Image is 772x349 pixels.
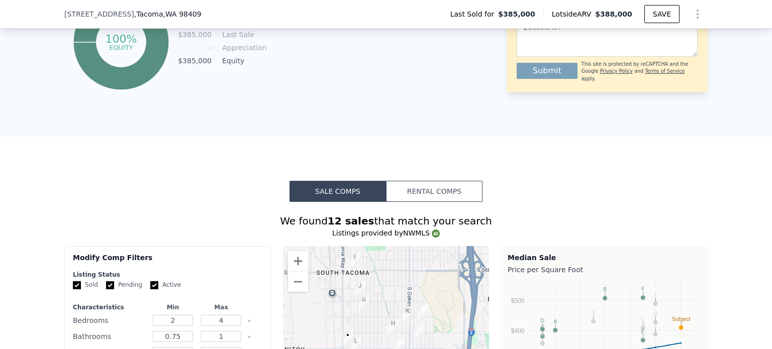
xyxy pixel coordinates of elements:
div: We found that match your search [64,214,708,228]
td: Equity [220,55,265,66]
span: [STREET_ADDRESS] [64,9,134,19]
text: I [654,292,656,298]
div: Max [199,303,243,311]
text: J [654,322,657,328]
text: A [553,318,557,324]
label: Pending [106,281,142,289]
span: $388,000 [595,10,632,18]
td: Appreciation [220,42,265,53]
a: Privacy Policy [600,68,633,74]
div: Listing Status [73,271,262,279]
label: Active [150,281,181,289]
td: $385,000 [177,55,212,66]
div: Characteristics [73,303,147,311]
button: Clear [247,335,251,339]
text: E [641,328,645,334]
span: Last Sold for [450,9,499,19]
div: 6030 S Lawrence St [358,294,369,311]
div: Modify Comp Filters [73,253,262,271]
button: Sale Comps [289,181,386,202]
text: C [540,324,544,330]
text: G [591,309,596,315]
button: Zoom in [288,251,308,271]
text: K [541,331,545,337]
td: - [177,42,212,53]
text: D [540,317,544,323]
div: 3006 S 64th St [388,318,399,335]
text: $400 [511,327,525,334]
strong: 12 sales [328,215,374,227]
div: Min [151,303,195,311]
button: Show Options [688,4,708,24]
text: L [641,316,644,322]
button: Zoom out [288,272,308,292]
td: $385,000 [177,29,212,40]
div: Price per Square Foot [508,263,701,277]
text: Subject [672,316,691,322]
span: Lotside ARV [552,9,595,19]
input: Active [150,281,158,289]
button: Clear [247,319,251,323]
button: SAVE [644,5,680,23]
div: Listings provided by NWMLS [64,228,708,238]
tspan: equity [109,43,133,51]
div: 6417 S Fife St [414,323,425,340]
a: Terms of Service [645,68,685,74]
div: This site is protected by reCAPTCHA and the Google and apply. [582,61,698,82]
input: Sold [73,281,81,289]
div: 6442 S Puget Sound Ave [342,330,353,347]
div: 6216 S Oakes St [402,306,413,323]
div: 5821 S Warner St [354,281,365,298]
tspan: 100% [105,33,137,45]
img: NWMLS Logo [432,229,440,238]
text: $500 [511,297,525,304]
span: , WA 98409 [163,10,202,18]
span: , Tacoma [134,9,202,19]
div: 6206 S Prospect St [418,303,429,320]
text: B [603,286,607,292]
input: Pending [106,281,114,289]
span: $385,000 [498,9,535,19]
button: Rental Comps [386,181,482,202]
div: 5436 S Warner St [349,252,360,269]
button: Submit [517,63,577,79]
div: Bedrooms [73,313,147,327]
text: H [653,310,657,316]
div: Bathrooms [73,329,147,343]
label: Sold [73,281,98,289]
td: Last Sale [220,29,265,40]
text: F [641,286,645,292]
div: Median Sale [508,253,701,263]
